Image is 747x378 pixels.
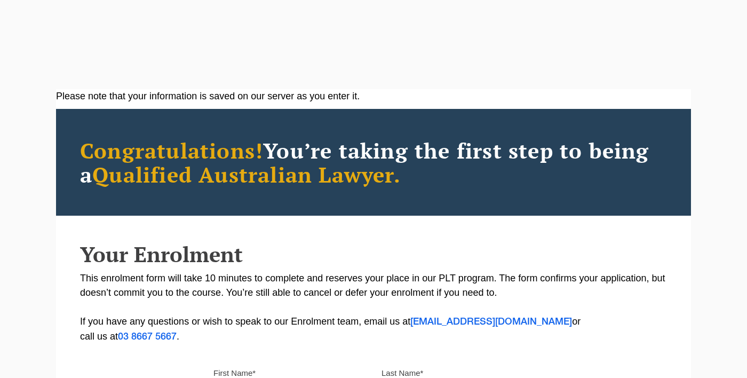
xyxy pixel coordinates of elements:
h2: Your Enrolment [80,242,667,266]
p: This enrolment form will take 10 minutes to complete and reserves your place in our PLT program. ... [80,271,667,344]
a: 03 8667 5667 [118,333,177,341]
div: Please note that your information is saved on our server as you enter it. [56,89,691,104]
a: [EMAIL_ADDRESS][DOMAIN_NAME] [410,318,572,326]
span: Congratulations! [80,136,263,164]
span: Qualified Australian Lawyer. [92,160,401,188]
h2: You’re taking the first step to being a [80,138,667,186]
